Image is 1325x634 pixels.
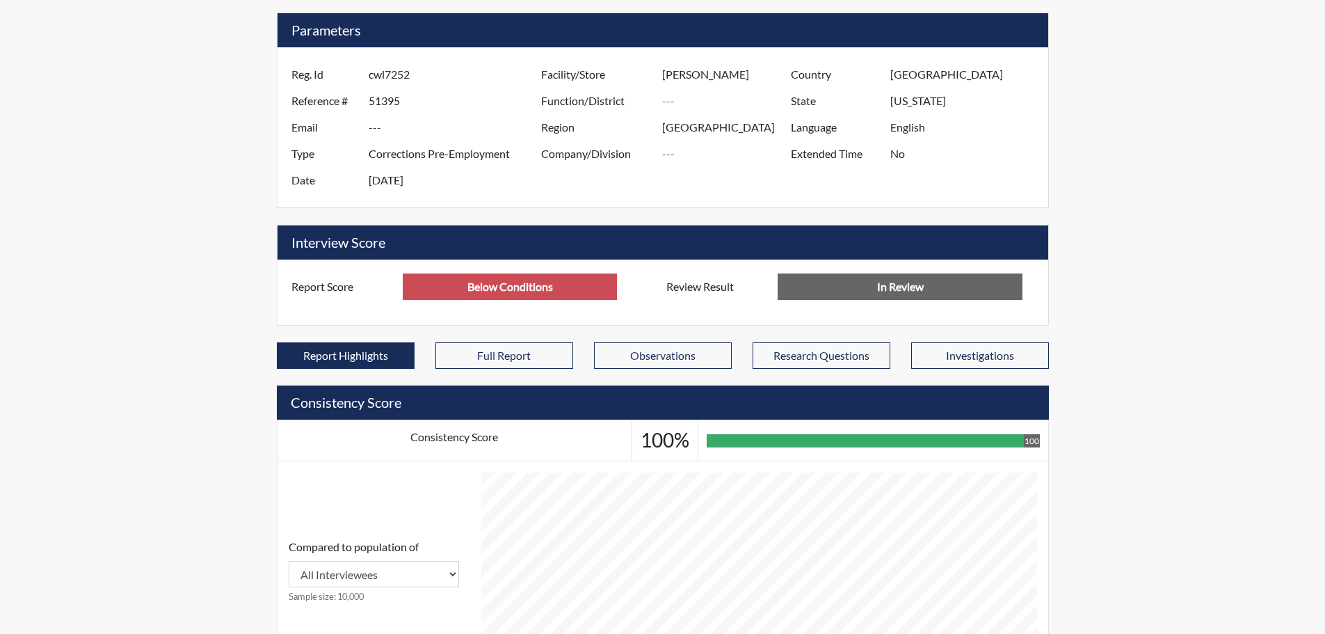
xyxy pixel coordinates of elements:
[662,114,794,141] input: ---
[531,61,663,88] label: Facility/Store
[531,114,663,141] label: Region
[277,386,1049,420] h5: Consistency Score
[278,13,1048,47] h5: Parameters
[369,88,545,114] input: ---
[662,61,794,88] input: ---
[278,225,1048,260] h5: Interview Score
[656,274,778,300] label: Review Result
[662,141,794,167] input: ---
[281,88,369,114] label: Reference #
[403,274,617,300] input: ---
[281,167,369,193] label: Date
[369,114,545,141] input: ---
[911,342,1049,369] button: Investigations
[641,429,689,452] h3: 100%
[780,61,890,88] label: Country
[531,141,663,167] label: Company/Division
[890,114,1044,141] input: ---
[594,342,732,369] button: Observations
[435,342,573,369] button: Full Report
[778,274,1022,300] input: No Decision
[289,539,459,603] div: Consistency Score comparison among population
[753,342,890,369] button: Research Questions
[890,141,1044,167] input: ---
[369,141,545,167] input: ---
[369,167,545,193] input: ---
[281,141,369,167] label: Type
[281,61,369,88] label: Reg. Id
[277,420,632,461] td: Consistency Score
[531,88,663,114] label: Function/District
[1024,434,1040,447] div: 100
[890,61,1044,88] input: ---
[277,342,415,369] button: Report Highlights
[289,539,419,555] label: Compared to population of
[780,114,890,141] label: Language
[890,88,1044,114] input: ---
[662,88,794,114] input: ---
[281,114,369,141] label: Email
[780,88,890,114] label: State
[369,61,545,88] input: ---
[281,274,403,300] label: Report Score
[780,141,890,167] label: Extended Time
[289,590,459,603] small: Sample size: 10,000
